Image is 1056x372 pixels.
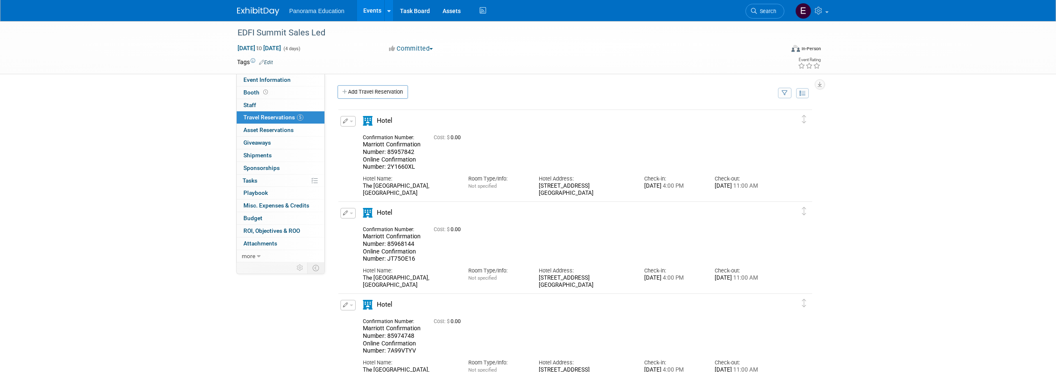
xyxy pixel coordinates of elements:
i: Filter by Traveler [782,91,788,96]
div: Hotel Name: [363,359,456,367]
span: Booth [243,89,270,96]
span: Event Information [243,76,291,83]
img: External Events Calendar [795,3,811,19]
span: 4:00 PM [662,275,684,281]
div: Hotel Address: [539,175,632,183]
div: Hotel Address: [539,359,632,367]
span: Not specified [468,275,497,281]
div: [STREET_ADDRESS] [GEOGRAPHIC_DATA] [539,183,632,197]
div: In-Person [801,46,821,52]
a: Playbook [237,187,324,199]
i: Click and drag to move item [802,115,806,124]
a: Event Information [237,74,324,86]
div: Confirmation Number: [363,132,421,141]
a: Travel Reservations5 [237,111,324,124]
a: Search [745,4,784,19]
div: Check-in: [644,359,702,367]
span: Cost: $ [434,135,451,140]
span: Cost: $ [434,318,451,324]
span: Giveaways [243,139,271,146]
td: Tags [237,58,273,66]
span: 11:00 AM [732,183,758,189]
div: The [GEOGRAPHIC_DATA], [GEOGRAPHIC_DATA] [363,275,456,289]
div: Confirmation Number: [363,224,421,233]
a: Giveaways [237,137,324,149]
span: Hotel [377,117,392,124]
span: Attachments [243,240,277,247]
div: The [GEOGRAPHIC_DATA], [GEOGRAPHIC_DATA] [363,183,456,197]
span: Shipments [243,152,272,159]
a: Staff [237,99,324,111]
div: Event Rating [798,58,821,62]
a: Edit [259,59,273,65]
span: [DATE] [DATE] [237,44,281,52]
a: Shipments [237,149,324,162]
div: Confirmation Number: [363,316,421,325]
span: Marriott Confirmation Number: 85974748 Online Confirmation Number: 7A99VTYV [363,325,421,354]
span: Tasks [243,177,257,184]
div: [DATE] [715,275,772,282]
div: Check-out: [715,175,772,183]
span: Hotel [377,301,392,308]
span: Panorama Education [289,8,345,14]
button: Committed [386,44,436,53]
span: 0.00 [434,135,464,140]
a: Add Travel Reservation [338,85,408,99]
a: Asset Reservations [237,124,324,136]
div: Hotel Address: [539,267,632,275]
img: Format-Inperson.png [791,45,800,52]
span: Travel Reservations [243,114,303,121]
a: Sponsorships [237,162,324,174]
img: ExhibitDay [237,7,279,16]
span: more [242,253,255,259]
span: 11:00 AM [732,275,758,281]
i: Click and drag to move item [802,207,806,216]
div: Hotel Name: [363,175,456,183]
a: Booth [237,86,324,99]
a: ROI, Objectives & ROO [237,225,324,237]
span: Staff [243,102,256,108]
span: Playbook [243,189,268,196]
a: Misc. Expenses & Credits [237,199,324,212]
div: EDFI Summit Sales Led [235,25,772,40]
a: more [237,250,324,262]
div: [DATE] [644,275,702,282]
a: Tasks [237,175,324,187]
i: Hotel [363,208,373,218]
div: Room Type/Info: [468,267,526,275]
div: Room Type/Info: [468,359,526,367]
span: Budget [243,215,262,221]
span: Misc. Expenses & Credits [243,202,309,209]
div: Check-out: [715,267,772,275]
div: Hotel Name: [363,267,456,275]
span: 0.00 [434,318,464,324]
div: [STREET_ADDRESS] [GEOGRAPHIC_DATA] [539,275,632,289]
span: Search [757,8,776,14]
span: Not specified [468,183,497,189]
span: Cost: $ [434,226,451,232]
span: ROI, Objectives & ROO [243,227,300,234]
td: Toggle Event Tabs [307,262,324,273]
span: Marriott Confirmation Number: 85968144 Online Confirmation Number: JT75OE16 [363,233,421,262]
i: Hotel [363,116,373,126]
span: Hotel [377,209,392,216]
span: 5 [297,114,303,121]
a: Attachments [237,237,324,250]
div: Room Type/Info: [468,175,526,183]
div: [DATE] [644,183,702,190]
span: Asset Reservations [243,127,294,133]
span: 0.00 [434,226,464,232]
div: Event Format [735,44,821,57]
i: Click and drag to move item [802,299,806,307]
div: [DATE] [715,183,772,190]
span: Marriott Confirmation Number: 85957842 Online Confirmation Number: 2Y1660XL [363,141,421,170]
span: 4:00 PM [662,183,684,189]
div: Check-out: [715,359,772,367]
span: Sponsorships [243,164,280,171]
span: to [255,45,263,51]
div: Check-in: [644,267,702,275]
div: Check-in: [644,175,702,183]
a: Budget [237,212,324,224]
span: Booth not reserved yet [262,89,270,95]
i: Hotel [363,300,373,310]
